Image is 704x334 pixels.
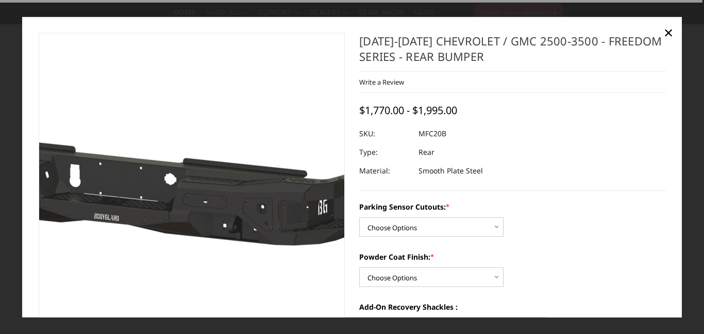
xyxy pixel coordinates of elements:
[664,21,673,43] span: ×
[418,124,446,143] dd: MFC20B
[359,103,457,117] span: $1,770.00 - $1,995.00
[359,143,411,162] dt: Type:
[359,162,411,180] dt: Material:
[418,162,483,180] dd: Smooth Plate Steel
[359,201,666,212] label: Parking Sensor Cutouts:
[359,251,666,262] label: Powder Coat Finish:
[359,77,404,87] a: Write a Review
[418,143,434,162] dd: Rear
[359,33,666,72] h1: [DATE]-[DATE] Chevrolet / GMC 2500-3500 - Freedom Series - Rear Bumper
[359,301,666,312] label: Add-On Recovery Shackles :
[359,124,411,143] dt: SKU:
[660,24,677,41] a: Close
